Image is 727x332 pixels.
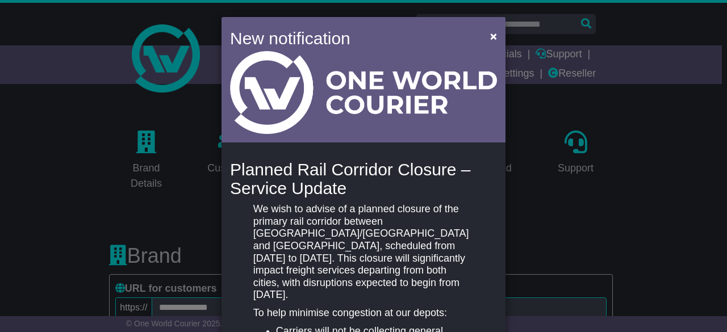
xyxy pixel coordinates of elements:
[490,30,497,43] span: ×
[230,26,474,51] h4: New notification
[484,24,503,48] button: Close
[253,307,474,320] p: To help minimise congestion at our depots:
[253,203,474,301] p: We wish to advise of a planned closure of the primary rail corridor between [GEOGRAPHIC_DATA]/[GE...
[230,160,497,197] h4: Planned Rail Corridor Closure – Service Update
[230,51,497,134] img: Light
